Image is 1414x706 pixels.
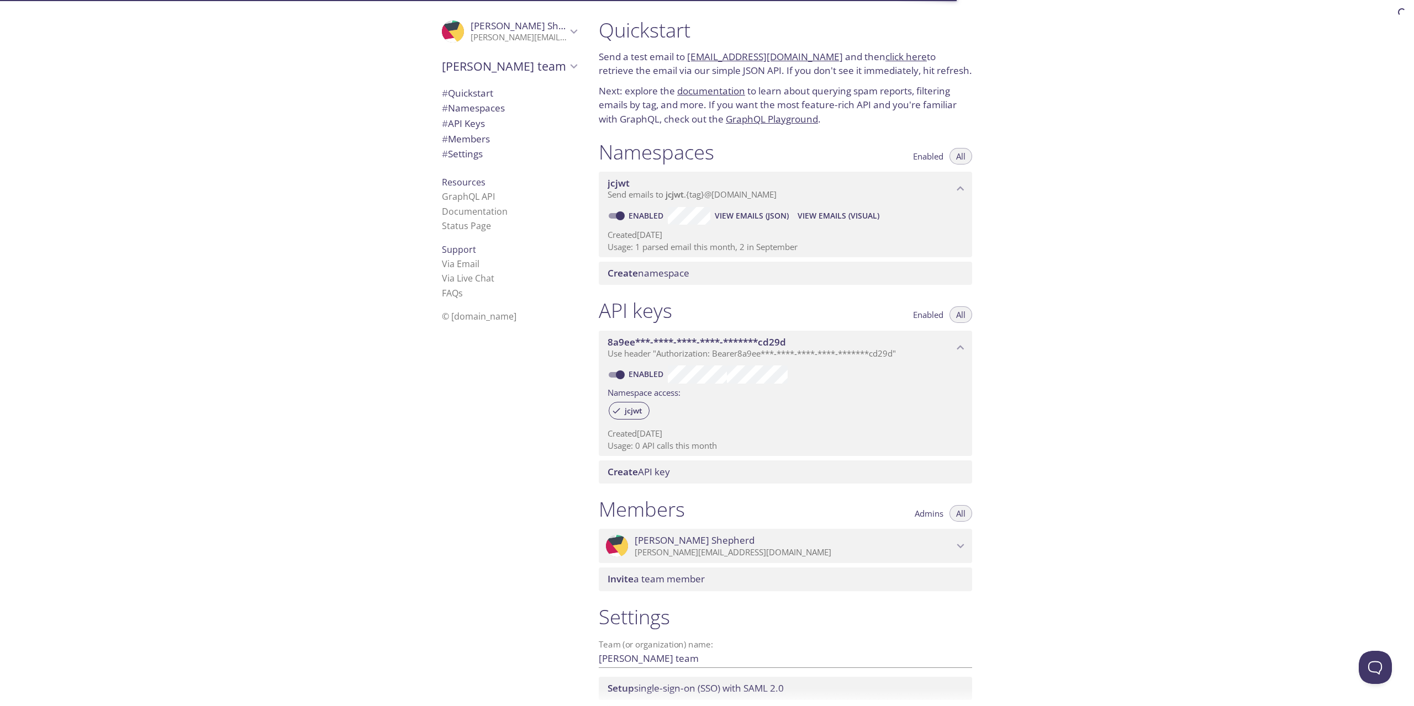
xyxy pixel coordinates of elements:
h1: Settings [599,604,972,629]
a: Via Live Chat [442,272,494,284]
h1: Members [599,497,685,522]
span: [PERSON_NAME] team [442,59,567,74]
span: # [442,102,448,114]
span: Send emails to . {tag} @[DOMAIN_NAME] [608,189,777,200]
div: Quickstart [433,86,585,101]
iframe: Help Scout Beacon - Open [1359,651,1392,684]
span: # [442,132,448,145]
span: API Keys [442,117,485,130]
div: Stuart Shepherd [599,529,972,563]
button: Admins [908,505,950,522]
span: © [DOMAIN_NAME] [442,310,516,322]
span: # [442,147,448,160]
div: Stuart's team [433,52,585,81]
span: Support [442,243,476,256]
span: Create [608,267,638,279]
div: jcjwt namespace [599,172,972,206]
div: Setup SSO [599,677,972,700]
div: Team Settings [433,146,585,162]
span: jcjwt [608,177,630,189]
span: jcjwt [618,406,649,416]
span: Quickstart [442,87,493,99]
div: Invite a team member [599,567,972,591]
h1: API keys [599,298,672,323]
p: [PERSON_NAME][EMAIL_ADDRESS][DOMAIN_NAME] [635,547,953,558]
h1: Namespaces [599,140,714,164]
label: Team (or organization) name: [599,640,714,649]
a: GraphQL Playground [726,113,818,125]
span: a team member [608,572,705,585]
div: jcjwt [609,402,650,420]
span: Settings [442,147,483,160]
span: API key [608,465,670,478]
span: Invite [608,572,634,585]
p: Next: explore the to learn about querying spam reports, filtering emails by tag, and more. If you... [599,84,972,126]
span: Create [608,465,638,478]
a: FAQ [442,287,463,299]
span: [PERSON_NAME] Shepherd [471,19,590,32]
div: Stuart Shepherd [433,13,585,50]
span: Members [442,132,490,145]
button: All [949,505,972,522]
div: Create API Key [599,460,972,484]
span: s [458,287,463,299]
div: Create namespace [599,262,972,285]
button: Enabled [906,306,950,323]
p: Usage: 1 parsed email this month, 2 in September [608,241,963,253]
span: [PERSON_NAME] Shepherd [635,534,755,546]
a: Enabled [627,210,668,221]
a: GraphQL API [442,190,495,203]
span: View Emails (Visual) [798,209,879,222]
p: Created [DATE] [608,229,963,241]
button: All [949,306,972,323]
span: Resources [442,176,486,188]
a: Via Email [442,258,479,270]
p: [PERSON_NAME][EMAIL_ADDRESS][DOMAIN_NAME] [471,32,567,43]
p: Created [DATE] [608,428,963,439]
div: API Keys [433,116,585,131]
div: Members [433,131,585,147]
a: documentation [677,84,745,97]
a: Documentation [442,205,508,217]
span: namespace [608,267,689,279]
a: [EMAIL_ADDRESS][DOMAIN_NAME] [687,50,843,63]
a: Enabled [627,369,668,379]
p: Send a test email to and then to retrieve the email via our simple JSON API. If you don't see it ... [599,50,972,78]
span: View Emails (JSON) [715,209,789,222]
span: Namespaces [442,102,505,114]
button: Enabled [906,148,950,164]
h1: Quickstart [599,18,972,43]
button: View Emails (JSON) [710,207,793,225]
span: jcjwt [666,189,684,200]
span: # [442,117,448,130]
p: Usage: 0 API calls this month [608,440,963,452]
button: View Emails (Visual) [793,207,884,225]
label: Namespace access: [608,384,680,400]
div: Namespaces [433,100,585,116]
a: click here [885,50,927,63]
span: # [442,87,448,99]
button: All [949,148,972,164]
a: Status Page [442,220,491,232]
